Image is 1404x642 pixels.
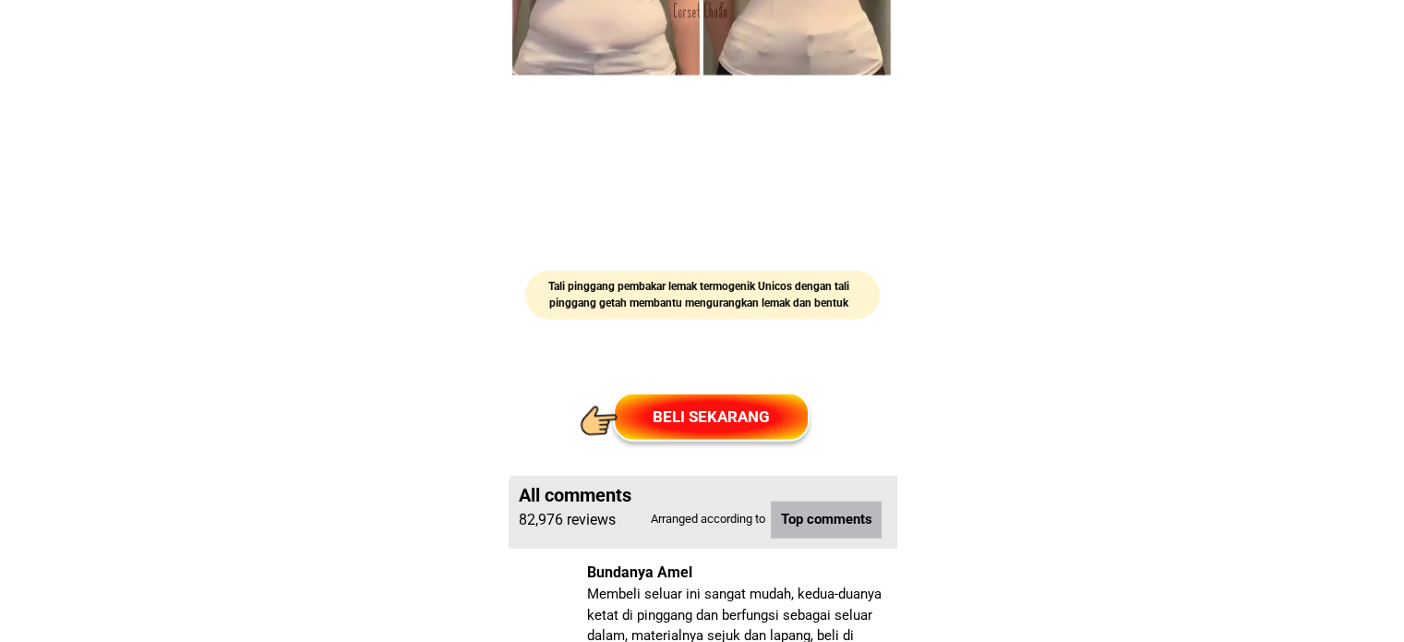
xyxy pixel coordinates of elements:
[611,405,811,429] div: BELI SEKARANG
[587,562,772,584] p: Bundanya Amel
[519,481,783,537] p: All comments
[525,278,873,311] h1: Tali pinggang pembakar lemak termogenik Unicos dengan tali pinggang getah membantu mengurangkan l...
[781,509,966,551] p: Top comments
[651,510,835,546] p: Arranged according to
[519,509,703,553] p: 82,976 reviews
